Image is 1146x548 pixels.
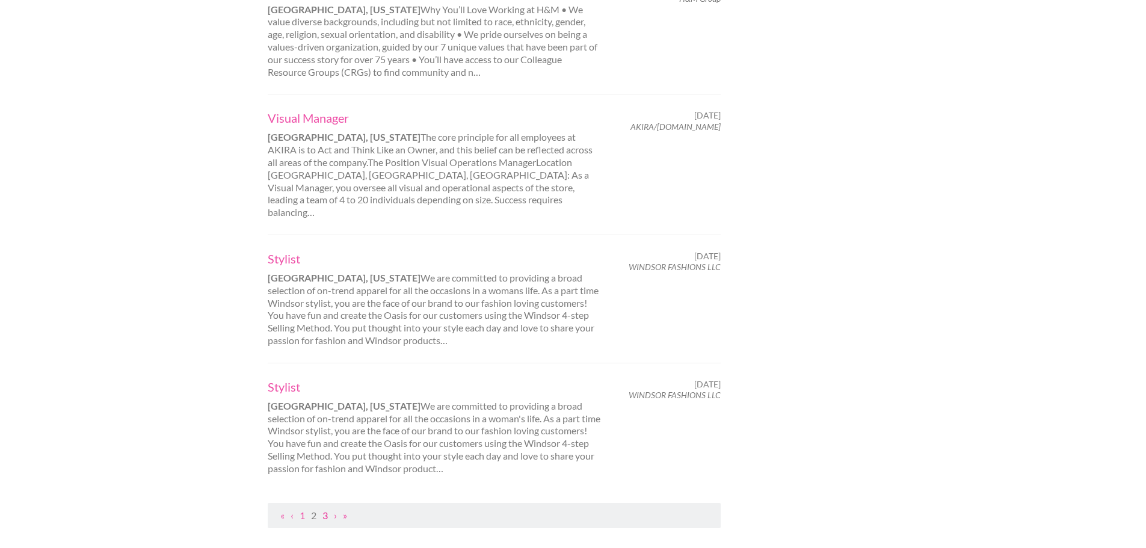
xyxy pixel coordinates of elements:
div: The core principle for all employees at AKIRA is to Act and Think Like an Owner, and this belief ... [257,110,613,219]
em: AKIRA/[DOMAIN_NAME] [630,122,721,132]
strong: [GEOGRAPHIC_DATA], [US_STATE] [268,272,421,283]
div: We are committed to providing a broad selection of on-trend apparel for all the occasions in a wo... [257,251,613,347]
a: Last Page, Page 3 [343,510,347,521]
span: [DATE] [694,251,721,262]
a: Previous Page [291,510,294,521]
strong: [GEOGRAPHIC_DATA], [US_STATE] [268,400,421,411]
div: We are committed to providing a broad selection of on-trend apparel for all the occasions in a wo... [257,379,613,475]
a: First Page [280,510,285,521]
a: Stylist [268,379,602,395]
a: Next Page [334,510,337,521]
span: [DATE] [694,110,721,121]
a: Stylist [268,251,602,266]
span: [DATE] [694,379,721,390]
a: Page 2 [311,510,316,521]
strong: [GEOGRAPHIC_DATA], [US_STATE] [268,131,421,143]
a: Page 1 [300,510,305,521]
em: WINDSOR FASHIONS LLC [629,262,721,272]
em: WINDSOR FASHIONS LLC [629,390,721,400]
strong: [GEOGRAPHIC_DATA], [US_STATE] [268,4,421,15]
a: Visual Manager [268,110,602,126]
a: Page 3 [322,510,328,521]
